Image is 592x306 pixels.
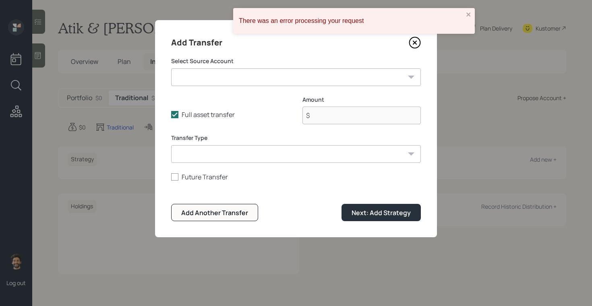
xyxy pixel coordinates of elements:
label: Select Source Account [171,57,421,65]
h4: Add Transfer [171,36,222,49]
label: Full asset transfer [171,110,290,119]
div: Add Another Transfer [181,208,248,217]
label: Future Transfer [171,173,421,181]
label: Amount [302,96,421,104]
button: close [466,11,472,19]
div: Next: Add Strategy [352,208,411,217]
button: Next: Add Strategy [342,204,421,221]
label: Transfer Type [171,134,421,142]
div: There was an error processing your request [239,17,464,25]
button: Add Another Transfer [171,204,258,221]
